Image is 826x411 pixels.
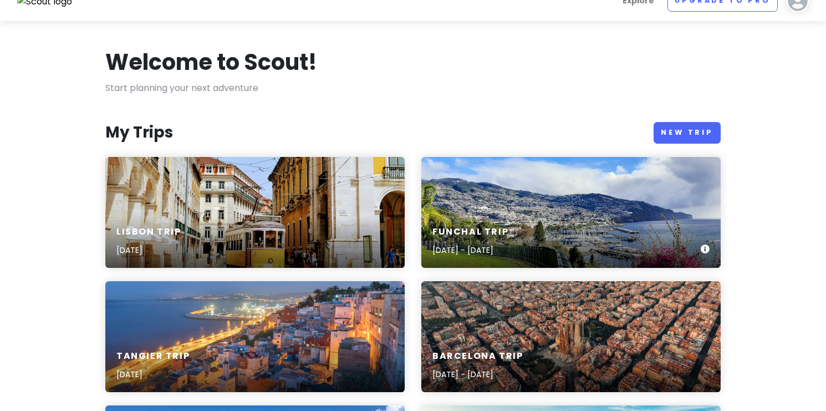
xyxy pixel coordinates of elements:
[432,351,523,362] h6: Barcelona Trip
[432,226,508,238] h6: Funchal Trip
[105,81,721,95] p: Start planning your next adventure
[105,123,173,143] h3: My Trips
[105,48,317,77] h1: Welcome to Scout!
[421,157,721,268] a: a scenic view of a city and a body of waterFunchal Trip[DATE] - [DATE]
[116,244,181,256] p: [DATE]
[116,368,190,380] p: [DATE]
[421,281,721,392] a: aerial view of city buildings during daytimeBarcelona Trip[DATE] - [DATE]
[432,244,508,256] p: [DATE] - [DATE]
[116,226,181,238] h6: Lisbon Trip
[654,122,721,144] a: New Trip
[105,281,405,392] a: aerial view of city near body of water during night timeTangier Trip[DATE]
[105,157,405,268] a: yellow and white tram on road during daytimeLisbon Trip[DATE]
[432,368,523,380] p: [DATE] - [DATE]
[116,351,190,362] h6: Tangier Trip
